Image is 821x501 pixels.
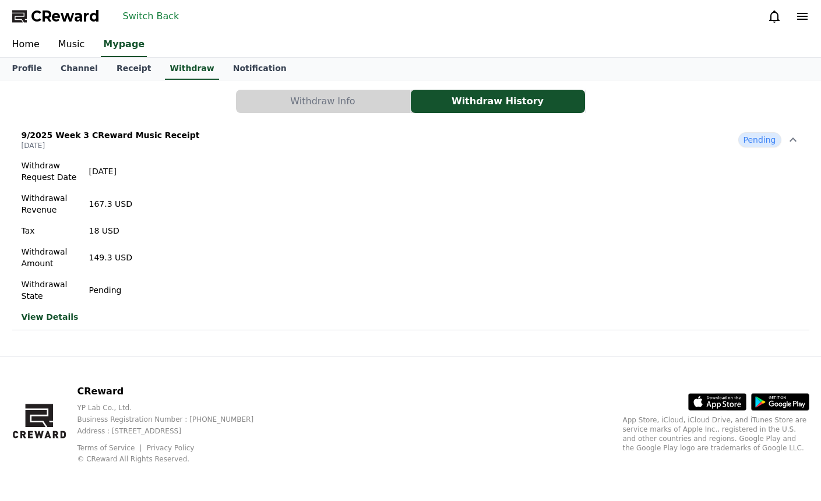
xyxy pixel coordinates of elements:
p: Withdraw Request Date [22,160,80,183]
p: YP Lab Co., Ltd. [77,403,272,412]
a: Withdraw [165,58,219,80]
a: Mypage [101,33,147,57]
span: Pending [738,132,781,147]
p: [DATE] [22,141,200,150]
a: Home [3,33,49,57]
p: Pending [89,284,132,296]
a: Withdraw Info [236,90,411,113]
p: Withdrawal Revenue [22,192,80,216]
a: Channel [51,58,107,80]
p: [DATE] [89,165,132,177]
span: CReward [31,7,100,26]
p: Business Registration Number : [PHONE_NUMBER] [77,415,272,424]
a: Privacy Policy [147,444,195,452]
a: CReward [12,7,100,26]
p: CReward [77,384,272,398]
p: 167.3 USD [89,198,132,210]
p: Withdrawal State [22,278,80,302]
a: Music [49,33,94,57]
p: 18 USD [89,225,132,237]
p: App Store, iCloud, iCloud Drive, and iTunes Store are service marks of Apple Inc., registered in ... [623,415,809,453]
a: Withdraw History [411,90,586,113]
p: Tax [22,225,80,237]
button: 9/2025 Week 3 CReward Music Receipt [DATE] Pending Withdraw Request Date [DATE] Withdrawal Revenu... [12,122,809,330]
p: © CReward All Rights Reserved. [77,454,272,464]
a: Profile [3,58,51,80]
p: Address : [STREET_ADDRESS] [77,426,272,436]
button: Withdraw History [411,90,585,113]
a: Terms of Service [77,444,143,452]
a: View Details [22,311,132,323]
p: 9/2025 Week 3 CReward Music Receipt [22,129,200,141]
button: Switch Back [118,7,184,26]
p: 149.3 USD [89,252,132,263]
a: Notification [224,58,296,80]
p: Withdrawal Amount [22,246,80,269]
button: Withdraw Info [236,90,410,113]
a: Receipt [107,58,161,80]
